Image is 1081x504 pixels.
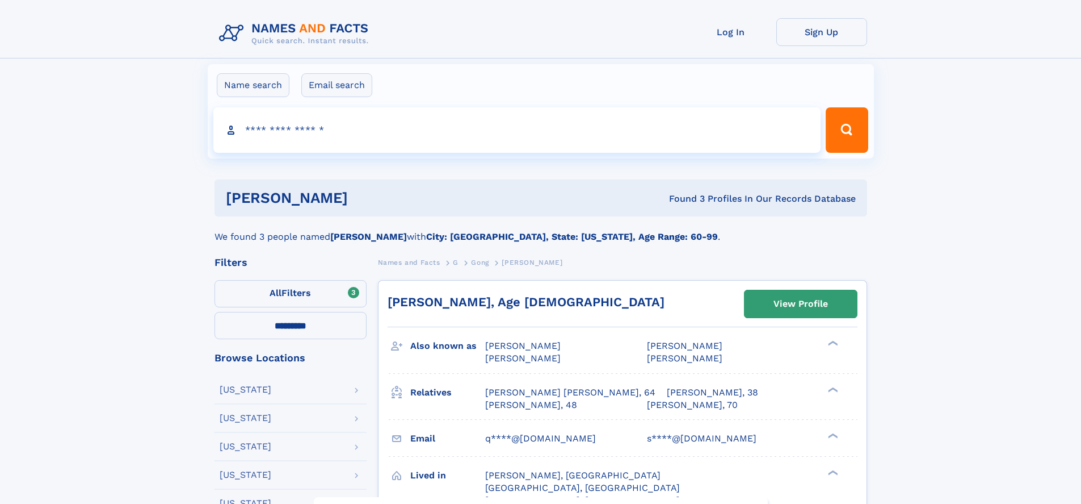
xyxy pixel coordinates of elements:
[453,259,459,266] span: G
[776,18,867,46] a: Sign Up
[214,353,367,363] div: Browse Locations
[426,231,718,242] b: City: [GEOGRAPHIC_DATA], State: [US_STATE], Age Range: 60-99
[647,340,722,351] span: [PERSON_NAME]
[685,18,776,46] a: Log In
[410,383,485,402] h3: Relatives
[826,107,868,153] button: Search Button
[825,432,839,439] div: ❯
[485,482,680,493] span: [GEOGRAPHIC_DATA], [GEOGRAPHIC_DATA]
[220,442,271,451] div: [US_STATE]
[330,231,407,242] b: [PERSON_NAME]
[217,73,289,97] label: Name search
[825,386,839,393] div: ❯
[378,255,440,269] a: Names and Facts
[471,255,489,269] a: Gong
[485,470,661,481] span: [PERSON_NAME], [GEOGRAPHIC_DATA]
[773,291,828,317] div: View Profile
[508,193,856,205] div: Found 3 Profiles In Our Records Database
[410,466,485,485] h3: Lived in
[220,385,271,394] div: [US_STATE]
[226,191,508,205] h1: [PERSON_NAME]
[485,386,655,399] a: [PERSON_NAME] [PERSON_NAME], 64
[220,414,271,423] div: [US_STATE]
[214,216,867,244] div: We found 3 people named with .
[667,386,758,399] a: [PERSON_NAME], 38
[647,399,738,411] a: [PERSON_NAME], 70
[388,295,664,309] a: [PERSON_NAME], Age [DEMOGRAPHIC_DATA]
[214,280,367,307] label: Filters
[410,429,485,448] h3: Email
[825,469,839,476] div: ❯
[744,290,857,318] a: View Profile
[647,353,722,364] span: [PERSON_NAME]
[270,288,281,298] span: All
[410,336,485,356] h3: Also known as
[502,259,562,266] span: [PERSON_NAME]
[825,340,839,347] div: ❯
[485,399,577,411] a: [PERSON_NAME], 48
[453,255,459,269] a: G
[485,353,561,364] span: [PERSON_NAME]
[220,470,271,480] div: [US_STATE]
[214,257,367,268] div: Filters
[213,107,821,153] input: search input
[301,73,372,97] label: Email search
[214,18,378,49] img: Logo Names and Facts
[471,259,489,266] span: Gong
[485,340,561,351] span: [PERSON_NAME]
